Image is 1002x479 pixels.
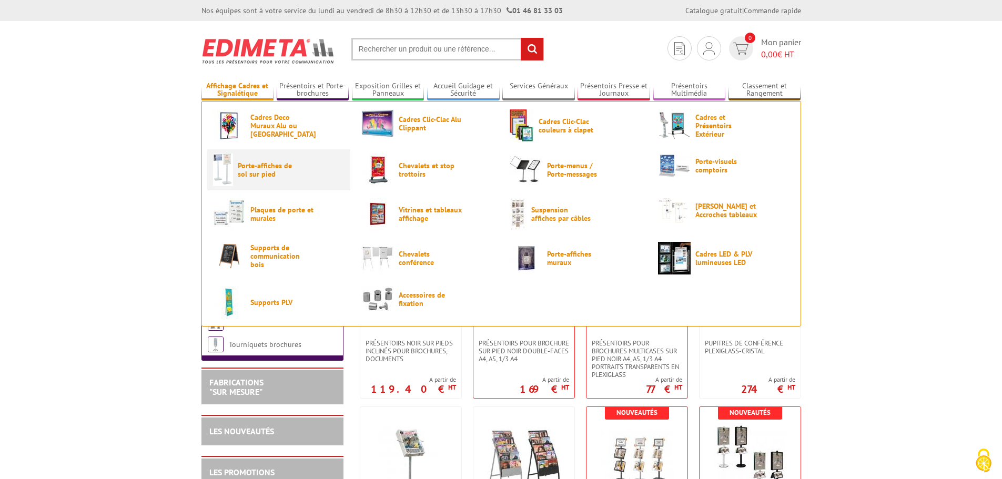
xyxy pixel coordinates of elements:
a: Tourniquets brochures [229,340,301,349]
img: Edimeta [201,32,336,70]
span: Vitrines et tableaux affichage [399,206,462,222]
span: A partir de [741,375,795,384]
input: rechercher [521,38,543,60]
a: Cadres LED & PLV lumineuses LED [658,242,790,274]
img: Plaques de porte et murales [213,198,246,230]
img: Tourniquets brochures [208,337,224,352]
span: Présentoirs NOIR sur pieds inclinés pour brochures, documents [366,339,456,363]
div: Nos équipes sont à votre service du lundi au vendredi de 8h30 à 12h30 et de 13h30 à 17h30 [201,5,563,16]
a: LES PROMOTIONS [209,467,275,477]
p: 119.40 € [371,386,456,392]
span: Suspension affiches par câbles [531,206,594,222]
img: Chevalets et stop trottoirs [361,154,394,186]
a: Porte-menus / Porte-messages [510,154,641,186]
img: Accessoires de fixation [361,286,394,312]
img: Suspension affiches par câbles [510,198,527,230]
span: Présentoirs pour brochure sur pied NOIR double-faces A4, A5, 1/3 A4 [479,339,569,363]
span: Supports PLV [250,298,313,307]
img: devis rapide [674,42,685,55]
a: Services Généraux [502,81,575,99]
a: Porte-visuels comptoirs [658,154,790,178]
span: Mon panier [761,36,801,60]
a: Cadres Clic-Clac couleurs à clapet [510,109,641,142]
a: Supports de communication bois [213,242,345,270]
img: Cadres Clic-Clac couleurs à clapet [510,109,534,142]
sup: HT [674,383,682,392]
span: Plaques de porte et murales [250,206,313,222]
a: Affichage Cadres et Signalétique [201,81,274,99]
img: Cookies (fenêtre modale) [970,447,997,474]
span: Supports de communication bois [250,243,313,269]
b: Nouveautés [730,408,771,417]
span: A partir de [371,375,456,384]
a: Vitrines et tableaux affichage [361,198,493,230]
a: Présentoirs pour brochure sur pied NOIR double-faces A4, A5, 1/3 A4 [473,339,574,363]
span: Pupitres de conférence plexiglass-cristal [705,339,795,355]
img: Vitrines et tableaux affichage [361,198,394,230]
span: A partir de [520,375,569,384]
b: Nouveautés [616,408,657,417]
a: Classement et Rangement [728,81,801,99]
p: 274 € [741,386,795,392]
span: Accessoires de fixation [399,291,462,308]
a: Pupitres de conférence plexiglass-cristal [700,339,801,355]
a: [PERSON_NAME] et Accroches tableaux [658,198,790,223]
img: Cadres LED & PLV lumineuses LED [658,242,691,274]
span: Cadres LED & PLV lumineuses LED [695,250,758,267]
a: Commande rapide [744,6,801,15]
a: Présentoirs Presse et Journaux [578,81,650,99]
input: Rechercher un produit ou une référence... [351,38,544,60]
span: 0,00 [761,49,777,59]
a: LES NOUVEAUTÉS [209,426,274,436]
sup: HT [448,383,456,392]
a: Présentoirs Multimédia [653,81,726,99]
img: Porte-affiches de sol sur pied [213,154,233,186]
img: Cimaises et Accroches tableaux [658,198,691,223]
img: Supports PLV [213,286,246,319]
a: FABRICATIONS"Sur Mesure" [209,377,264,397]
span: Cadres Clic-Clac couleurs à clapet [539,117,602,134]
span: Cadres Deco Muraux Alu ou [GEOGRAPHIC_DATA] [250,113,313,138]
a: Présentoirs pour brochures multicases sur pied NOIR A4, A5, 1/3 A4 Portraits transparents en plex... [586,339,687,379]
img: Supports de communication bois [213,242,246,270]
span: Chevalets conférence [399,250,462,267]
a: Présentoirs NOIR sur pieds inclinés pour brochures, documents [360,339,461,363]
a: Supports PLV [213,286,345,319]
img: Porte-affiches muraux [510,242,542,274]
span: Porte-affiches de sol sur pied [238,161,301,178]
span: Cadres et Présentoirs Extérieur [695,113,758,138]
a: Chevalets conférence [361,242,493,274]
sup: HT [561,383,569,392]
span: [PERSON_NAME] et Accroches tableaux [695,202,758,219]
span: € HT [761,48,801,60]
img: devis rapide [703,42,715,55]
p: 169 € [520,386,569,392]
a: Cadres Clic-Clac Alu Clippant [361,109,493,137]
a: Porte-affiches muraux [510,242,641,274]
a: devis rapide 0 Mon panier 0,00€ HT [726,36,801,60]
a: Exposition Grilles et Panneaux [352,81,424,99]
a: Suspension affiches par câbles [510,198,641,230]
img: Porte-visuels comptoirs [658,154,691,178]
a: Cadres Deco Muraux Alu ou [GEOGRAPHIC_DATA] [213,109,345,142]
sup: HT [787,383,795,392]
span: 0 [745,33,755,43]
span: Chevalets et stop trottoirs [399,161,462,178]
span: Cadres Clic-Clac Alu Clippant [399,115,462,132]
span: Présentoirs pour brochures multicases sur pied NOIR A4, A5, 1/3 A4 Portraits transparents en plex... [592,339,682,379]
a: Accueil Guidage et Sécurité [427,81,500,99]
a: Catalogue gratuit [685,6,742,15]
a: Cadres et Présentoirs Extérieur [658,109,790,142]
a: Accessoires de fixation [361,286,493,312]
strong: 01 46 81 33 03 [507,6,563,15]
img: Cadres Deco Muraux Alu ou Bois [213,109,246,142]
span: Porte-menus / Porte-messages [547,161,610,178]
a: Chevalets et stop trottoirs [361,154,493,186]
img: Cadres et Présentoirs Extérieur [658,109,691,142]
img: Porte-menus / Porte-messages [510,154,542,186]
a: Plaques de porte et murales [213,198,345,230]
button: Cookies (fenêtre modale) [965,443,1002,479]
span: Porte-affiches muraux [547,250,610,267]
div: | [685,5,801,16]
img: Cadres Clic-Clac Alu Clippant [361,109,394,137]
